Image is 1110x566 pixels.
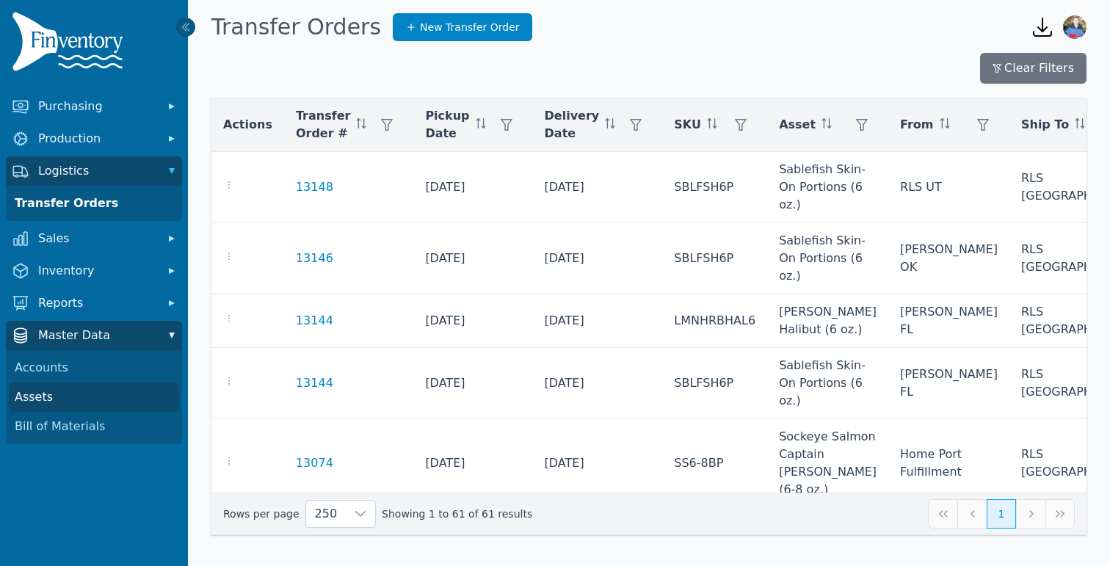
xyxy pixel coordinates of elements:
[296,178,333,196] a: 13148
[9,189,179,218] a: Transfer Orders
[533,152,663,223] td: [DATE]
[6,224,182,253] button: Sales
[533,294,663,348] td: [DATE]
[888,152,1009,223] td: RLS UT
[6,289,182,318] button: Reports
[393,13,532,41] a: New Transfer Order
[545,107,600,142] span: Delivery Date
[767,223,888,294] td: Sablefish Skin-On Portions (6 oz.)
[6,124,182,153] button: Production
[38,294,156,312] span: Reports
[38,327,156,344] span: Master Data
[662,348,767,419] td: SBLFSH6P
[888,348,1009,419] td: [PERSON_NAME] FL
[296,107,350,142] span: Transfer Order #
[382,507,532,521] span: Showing 1 to 61 of 61 results
[413,294,532,348] td: [DATE]
[38,98,156,115] span: Purchasing
[779,116,816,134] span: Asset
[6,92,182,121] button: Purchasing
[296,312,333,330] a: 13144
[662,294,767,348] td: LMNHRBHAL6
[533,348,663,419] td: [DATE]
[888,419,1009,508] td: Home Port Fulfillment
[9,382,179,412] a: Assets
[980,53,1087,84] button: Clear Filters
[1021,116,1069,134] span: Ship To
[1063,15,1087,39] img: Jennifer Keith
[767,294,888,348] td: [PERSON_NAME] Halibut (6 oz.)
[767,419,888,508] td: Sockeye Salmon Captain [PERSON_NAME] (6-8 oz.)
[38,230,156,247] span: Sales
[767,152,888,223] td: Sablefish Skin-On Portions (6 oz.)
[9,412,179,441] a: Bill of Materials
[662,419,767,508] td: SS6-8BP
[888,294,1009,348] td: [PERSON_NAME] FL
[6,156,182,186] button: Logistics
[674,116,701,134] span: SKU
[413,419,532,508] td: [DATE]
[296,250,333,267] a: 13146
[662,223,767,294] td: SBLFSH6P
[12,12,129,77] img: Finventory
[413,348,532,419] td: [DATE]
[6,256,182,286] button: Inventory
[38,130,156,148] span: Production
[900,116,933,134] span: From
[296,374,333,392] a: 13144
[767,348,888,419] td: Sablefish Skin-On Portions (6 oz.)
[223,116,272,134] span: Actions
[987,499,1016,529] button: Page 1
[425,107,469,142] span: Pickup Date
[662,152,767,223] td: SBLFSH6P
[888,223,1009,294] td: [PERSON_NAME] OK
[6,321,182,350] button: Master Data
[533,419,663,508] td: [DATE]
[306,501,347,527] span: Rows per page
[211,14,381,40] h1: Transfer Orders
[296,454,333,472] a: 13074
[38,162,156,180] span: Logistics
[9,353,179,382] a: Accounts
[533,223,663,294] td: [DATE]
[420,20,520,35] span: New Transfer Order
[38,262,156,280] span: Inventory
[413,223,532,294] td: [DATE]
[413,152,532,223] td: [DATE]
